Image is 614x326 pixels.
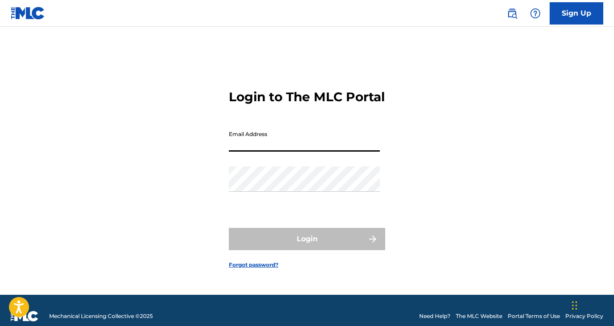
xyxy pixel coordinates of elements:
a: Portal Terms of Use [508,312,560,320]
a: Forgot password? [229,261,278,269]
img: logo [11,311,38,322]
iframe: Chat Widget [569,283,614,326]
img: help [530,8,541,19]
a: Sign Up [550,2,603,25]
a: Privacy Policy [565,312,603,320]
a: Need Help? [419,312,450,320]
a: Public Search [503,4,521,22]
span: Mechanical Licensing Collective © 2025 [49,312,153,320]
img: search [507,8,517,19]
div: Help [526,4,544,22]
div: Drag [572,292,577,319]
h3: Login to The MLC Portal [229,89,385,105]
a: The MLC Website [456,312,502,320]
img: MLC Logo [11,7,45,20]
